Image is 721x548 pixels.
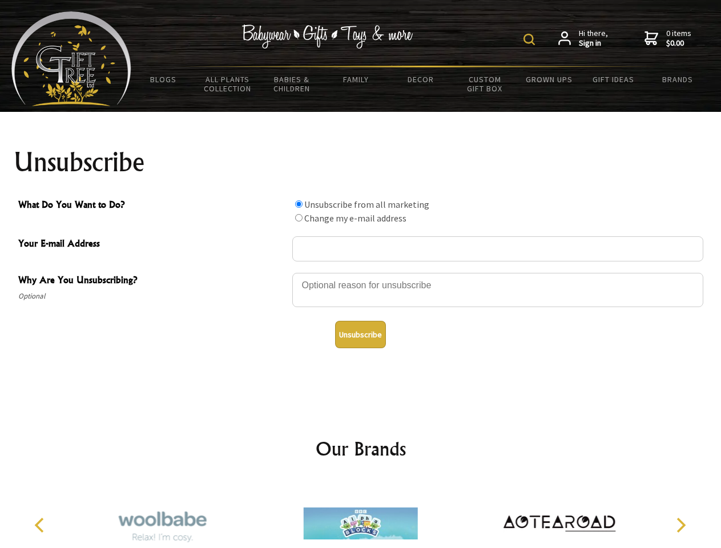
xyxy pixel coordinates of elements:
[23,435,699,462] h2: Our Brands
[579,29,608,49] span: Hi there,
[335,321,386,348] button: Unsubscribe
[324,67,389,91] a: Family
[18,289,287,303] span: Optional
[304,212,406,224] label: Change my e-mail address
[666,38,691,49] strong: $0.00
[196,67,260,100] a: All Plants Collection
[388,67,453,91] a: Decor
[666,28,691,49] span: 0 items
[131,67,196,91] a: BLOGS
[18,273,287,289] span: Why Are You Unsubscribing?
[11,11,131,106] img: Babyware - Gifts - Toys and more...
[260,67,324,100] a: Babies & Children
[453,67,517,100] a: Custom Gift Box
[579,38,608,49] strong: Sign in
[558,29,608,49] a: Hi there,Sign in
[292,236,703,261] input: Your E-mail Address
[645,29,691,49] a: 0 items$0.00
[668,513,693,538] button: Next
[517,67,581,91] a: Grown Ups
[14,148,708,176] h1: Unsubscribe
[646,67,710,91] a: Brands
[581,67,646,91] a: Gift Ideas
[523,34,535,45] img: product search
[18,198,287,214] span: What Do You Want to Do?
[29,513,54,538] button: Previous
[242,25,413,49] img: Babywear - Gifts - Toys & more
[295,200,303,208] input: What Do You Want to Do?
[295,214,303,221] input: What Do You Want to Do?
[18,236,287,253] span: Your E-mail Address
[292,273,703,307] textarea: Why Are You Unsubscribing?
[304,199,429,210] label: Unsubscribe from all marketing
